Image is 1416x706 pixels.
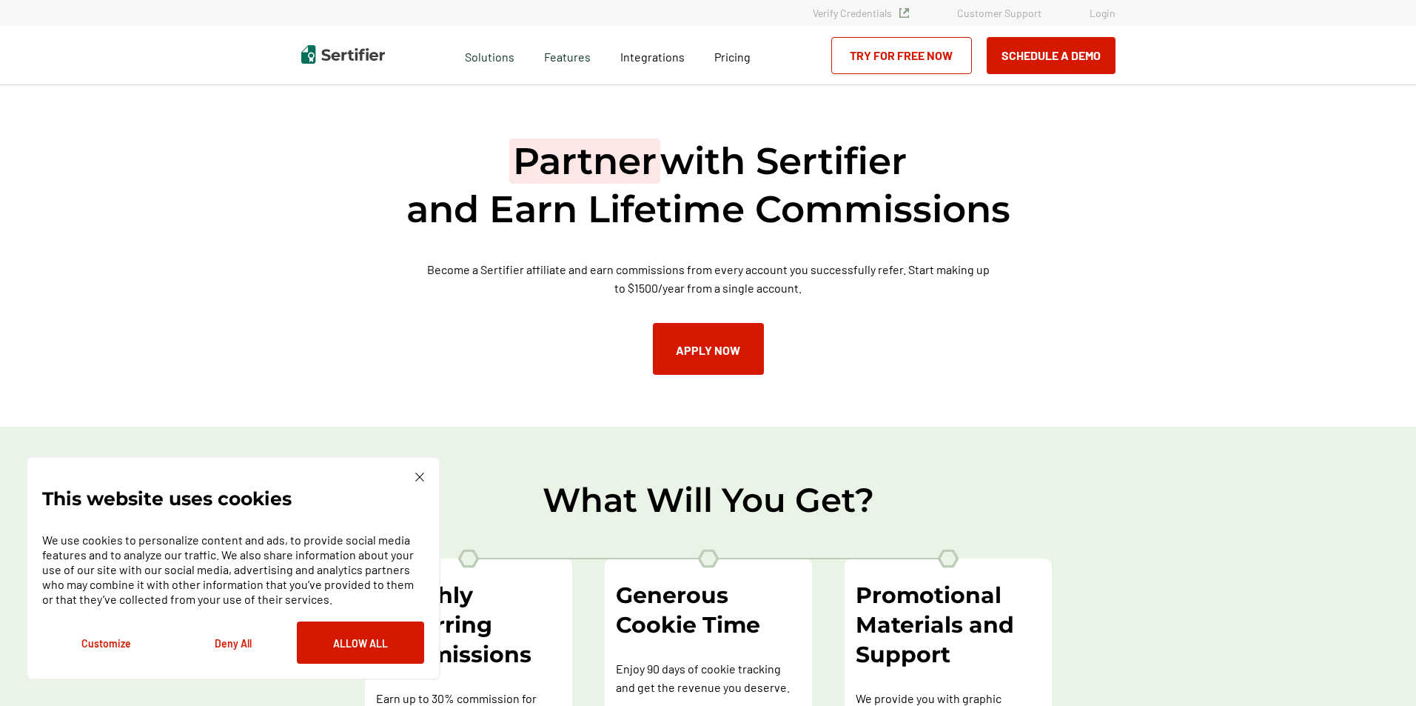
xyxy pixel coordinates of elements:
[899,8,909,18] img: Verified
[714,50,751,64] span: Pricing
[301,45,385,64] img: Sertifier | Digital Credentialing Platform
[616,659,801,696] p: Enjoy 90 days of cookie tracking and get the revenue you deserve.
[957,7,1041,19] a: Customer Support
[415,473,424,482] img: Cookie Popup Close
[170,622,297,664] button: Deny All
[376,581,561,670] span: Monthly Recurring Commissions
[831,37,972,74] a: Try for Free Now
[406,137,1010,233] h1: with Sertifier and Earn Lifetime Commissions
[938,549,959,568] img: List Icon
[653,323,764,375] a: Apply Now
[264,479,1152,522] h2: What Will You Get?
[42,622,170,664] button: Customize
[465,46,514,64] span: Solutions
[423,260,993,297] p: Become a Sertifier affiliate and earn commissions from every account you successfully refer. Star...
[698,549,719,568] img: List Icon
[544,46,591,64] span: Features
[616,581,801,640] span: Generous Cookie Time
[856,581,1041,670] span: Promotional Materials and Support
[42,533,424,607] p: We use cookies to personalize content and ads, to provide social media features and to analyze ou...
[42,491,292,506] p: This website uses cookies
[620,46,685,64] a: Integrations
[813,7,909,19] a: Verify Credentials
[297,622,424,664] button: Allow All
[458,549,479,568] img: List Icon
[1090,7,1115,19] a: Login
[620,50,685,64] span: Integrations
[509,139,660,184] span: Partner
[714,46,751,64] a: Pricing
[987,37,1115,74] button: Schedule a Demo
